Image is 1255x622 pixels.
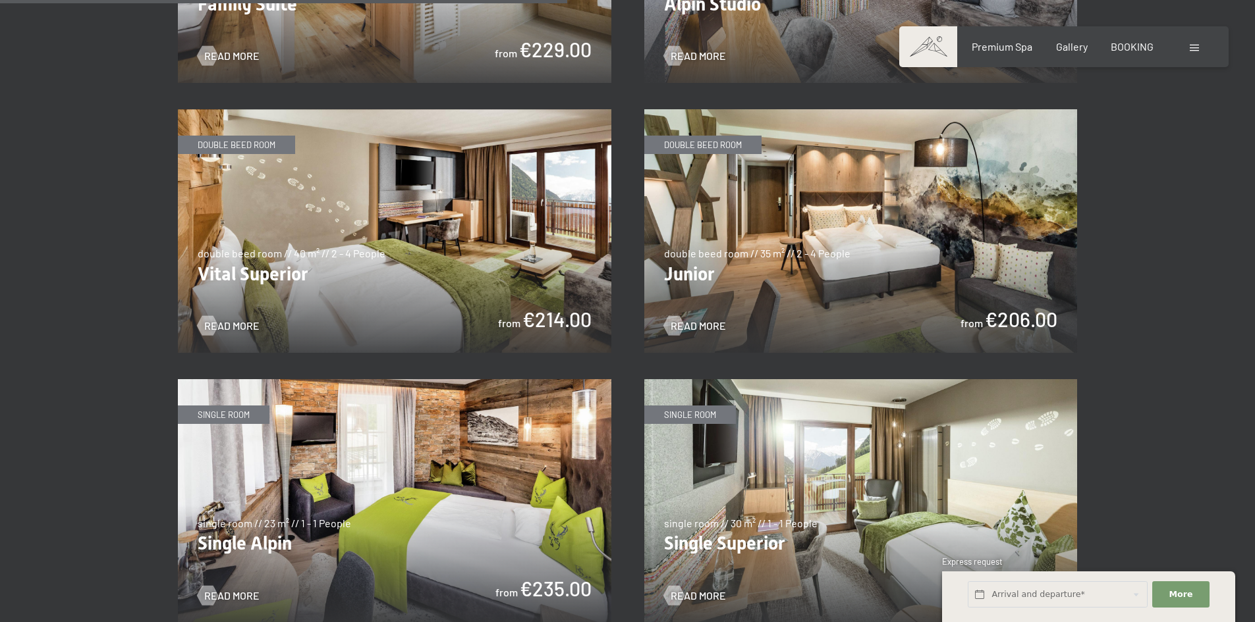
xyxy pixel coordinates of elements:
span: Read more [204,319,260,333]
a: Single Alpin [178,380,611,388]
img: Vital Superior [178,109,611,353]
button: More [1152,581,1209,608]
a: Vital Superior [178,110,611,118]
span: Read more [671,49,726,63]
a: Junior [644,110,1078,118]
a: Read more [198,319,260,333]
a: Read more [198,49,260,63]
span: Read more [204,588,260,603]
span: Read more [671,588,726,603]
a: Read more [198,588,260,603]
a: Read more [664,588,726,603]
a: Read more [664,49,726,63]
span: Express request [942,556,1003,567]
a: Single Superior [644,380,1078,388]
span: Read more [204,49,260,63]
img: Junior [644,109,1078,353]
span: More [1169,588,1193,600]
a: Gallery [1056,40,1088,53]
a: Read more [664,319,726,333]
a: Premium Spa [972,40,1032,53]
a: BOOKING [1111,40,1154,53]
span: Read more [671,319,726,333]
